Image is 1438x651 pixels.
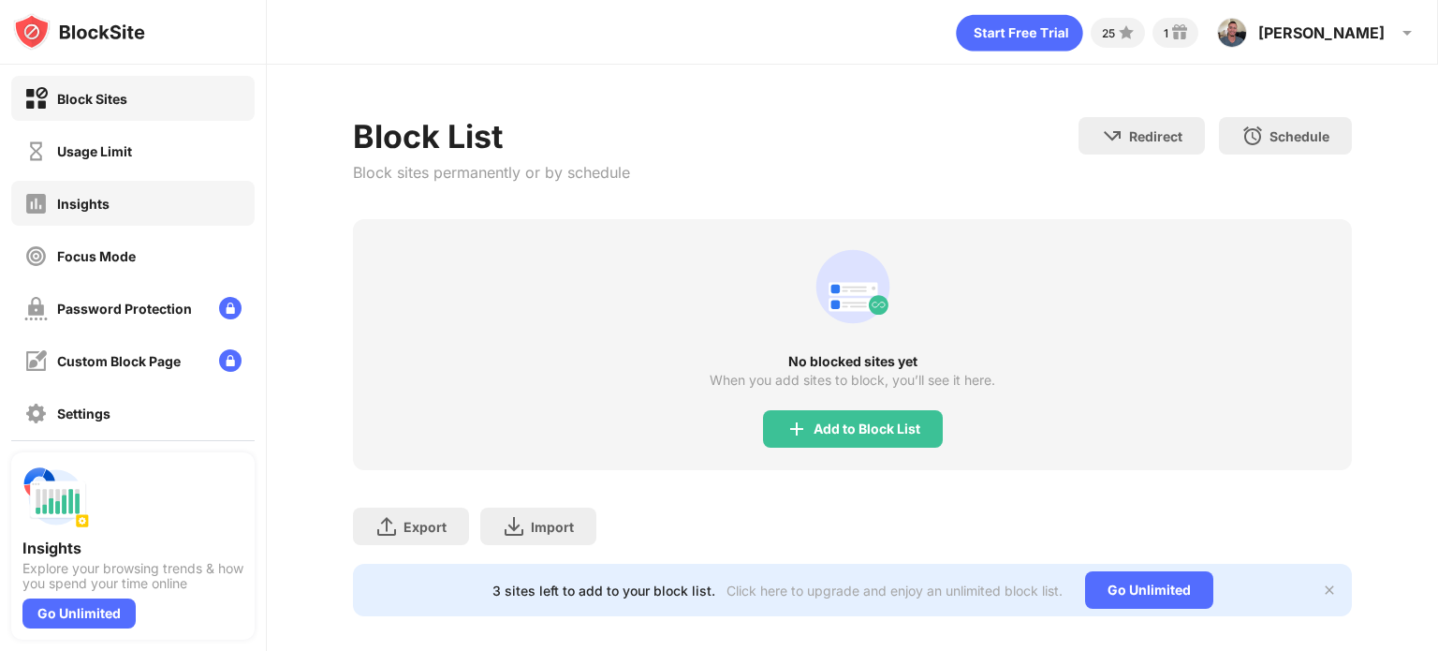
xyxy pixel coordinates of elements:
img: ACg8ocLY3sP9yXQAsvUED5XJ7ck5CjJkaS2AIaB8nDEiq_wYSaKp5vkb5w=s96-c [1217,18,1247,48]
img: x-button.svg [1322,583,1337,598]
img: lock-menu.svg [219,349,242,372]
img: password-protection-off.svg [24,297,48,320]
div: Schedule [1269,128,1329,144]
img: insights-off.svg [24,192,48,215]
img: reward-small.svg [1168,22,1191,44]
div: Go Unlimited [1085,571,1213,609]
div: Click here to upgrade and enjoy an unlimited block list. [726,583,1063,599]
div: [PERSON_NAME] [1258,23,1385,42]
img: time-usage-off.svg [24,140,48,163]
div: 25 [1102,26,1115,40]
img: points-small.svg [1115,22,1137,44]
div: animation [808,242,898,332]
div: No blocked sites yet [353,354,1352,369]
div: Focus Mode [57,248,136,264]
img: settings-off.svg [24,402,48,425]
div: Block Sites [57,91,127,107]
div: Explore your browsing trends & how you spend your time online [22,561,243,591]
div: Redirect [1129,128,1182,144]
div: Go Unlimited [22,599,136,629]
div: Block List [353,117,630,155]
div: Custom Block Page [57,353,181,369]
img: customize-block-page-off.svg [24,349,48,373]
div: Password Protection [57,301,192,317]
div: Block sites permanently or by schedule [353,163,630,182]
div: 3 sites left to add to your block list. [492,583,715,599]
img: logo-blocksite.svg [13,13,145,51]
div: Insights [22,539,243,557]
img: focus-off.svg [24,244,48,268]
div: Add to Block List [814,422,920,436]
div: Insights [57,196,110,212]
div: Export [404,519,447,535]
div: When you add sites to block, you’ll see it here. [710,373,995,388]
img: lock-menu.svg [219,297,242,319]
div: Settings [57,406,110,422]
div: 1 [1164,26,1168,40]
div: Import [531,519,574,535]
img: block-on.svg [24,87,48,111]
div: Usage Limit [57,143,132,159]
div: animation [956,14,1083,52]
img: push-insights.svg [22,464,90,531]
